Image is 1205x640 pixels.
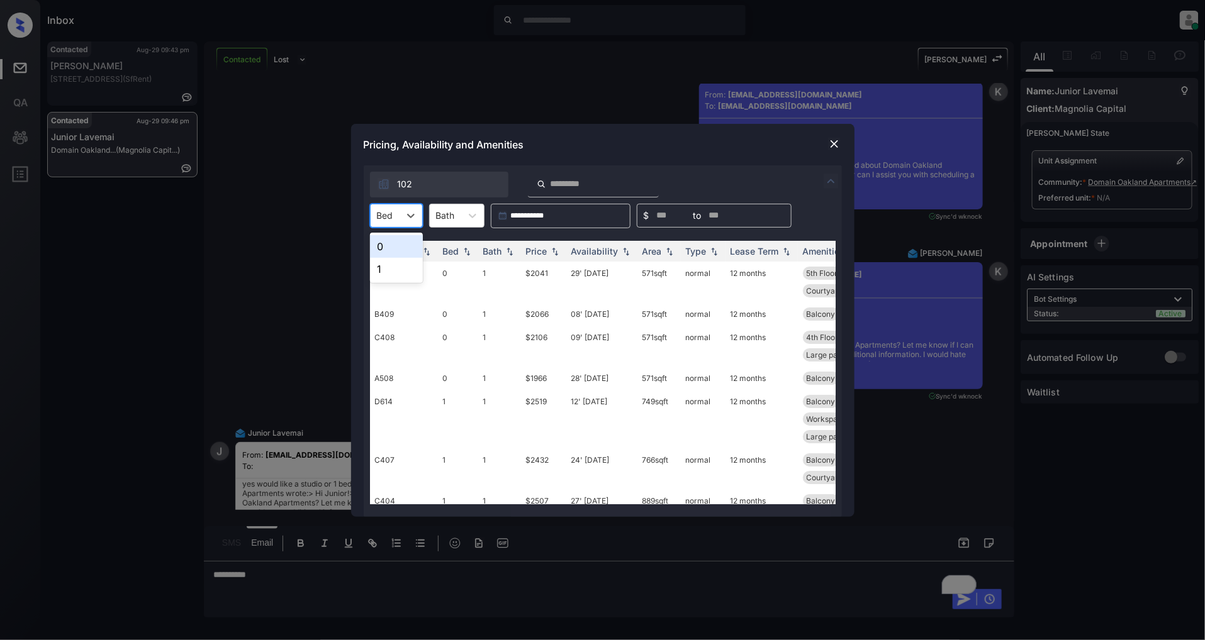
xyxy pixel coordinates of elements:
div: Availability [571,246,619,257]
td: normal [681,367,726,390]
td: 08' [DATE] [566,302,637,326]
td: 09' [DATE] [566,326,637,367]
div: 0 [370,235,423,258]
td: 1 [478,262,521,302]
img: sorting [461,246,473,255]
span: Courtyard view [807,473,862,482]
td: normal [681,448,726,489]
td: 1 [438,448,478,489]
td: B409 [370,302,438,326]
div: Price [526,246,547,257]
td: 28' [DATE] [566,367,637,390]
td: 12 months [726,489,798,530]
td: $1966 [521,367,566,390]
span: Balcony [807,455,836,465]
img: icon-zuma [824,174,839,189]
td: 12 months [726,448,798,489]
td: 0 [438,367,478,390]
span: 102 [398,177,413,191]
img: icon-zuma [378,178,390,190]
td: 24' [DATE] [566,448,637,489]
td: 1 [478,489,521,530]
td: 12 months [726,326,798,367]
span: to [693,209,702,223]
td: 1 [478,367,521,390]
td: 1 [438,489,478,530]
td: $2066 [521,302,566,326]
img: icon-zuma [537,179,546,190]
td: 27' [DATE] [566,489,637,530]
img: sorting [780,246,793,255]
span: Large patio/bal... [807,350,866,360]
td: 749 sqft [637,390,681,448]
img: sorting [503,246,516,255]
td: 571 sqft [637,367,681,390]
span: Balcony [807,309,836,319]
td: normal [681,390,726,448]
td: 0 [438,302,478,326]
td: 1 [478,302,521,326]
img: sorting [663,246,676,255]
td: normal [681,326,726,367]
td: 29' [DATE] [566,262,637,302]
td: 0 [438,326,478,367]
td: $2041 [521,262,566,302]
td: normal [681,262,726,302]
td: 12 months [726,262,798,302]
td: 1 [478,390,521,448]
td: $2507 [521,489,566,530]
span: Courtyard view [807,286,862,295]
span: Balcony [807,373,836,383]
td: 1 [478,448,521,489]
td: C404 [370,489,438,530]
span: 4th Floor [807,333,839,342]
img: sorting [620,246,632,255]
img: close [828,138,841,150]
td: D614 [370,390,438,448]
span: Balcony [807,496,836,505]
td: 571 sqft [637,302,681,326]
td: 1 [438,390,478,448]
td: 571 sqft [637,326,681,367]
span: Workspace [807,414,847,424]
td: C407 [370,448,438,489]
div: Type [686,246,707,257]
td: $2519 [521,390,566,448]
span: 5th Floor [807,268,838,278]
td: 1 [478,326,521,367]
span: Large patio/bal... [807,432,866,441]
td: normal [681,302,726,326]
td: $2432 [521,448,566,489]
td: 766 sqft [637,448,681,489]
td: 12' [DATE] [566,390,637,448]
div: Amenities [803,246,845,257]
td: 571 sqft [637,262,681,302]
td: 12 months [726,390,798,448]
div: Bed [443,246,459,257]
div: Pricing, Availability and Amenities [351,124,855,165]
div: 1 [370,258,423,280]
td: A508 [370,367,438,390]
td: 889 sqft [637,489,681,530]
span: $ [644,209,649,223]
td: 12 months [726,367,798,390]
span: Balcony [807,397,836,406]
img: sorting [420,246,433,255]
td: $2106 [521,326,566,367]
td: normal [681,489,726,530]
td: C408 [370,326,438,367]
img: sorting [708,246,720,255]
div: Area [642,246,662,257]
div: Bath [483,246,502,257]
td: 0 [438,262,478,302]
img: sorting [549,246,561,255]
td: 12 months [726,302,798,326]
div: Lease Term [731,246,779,257]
